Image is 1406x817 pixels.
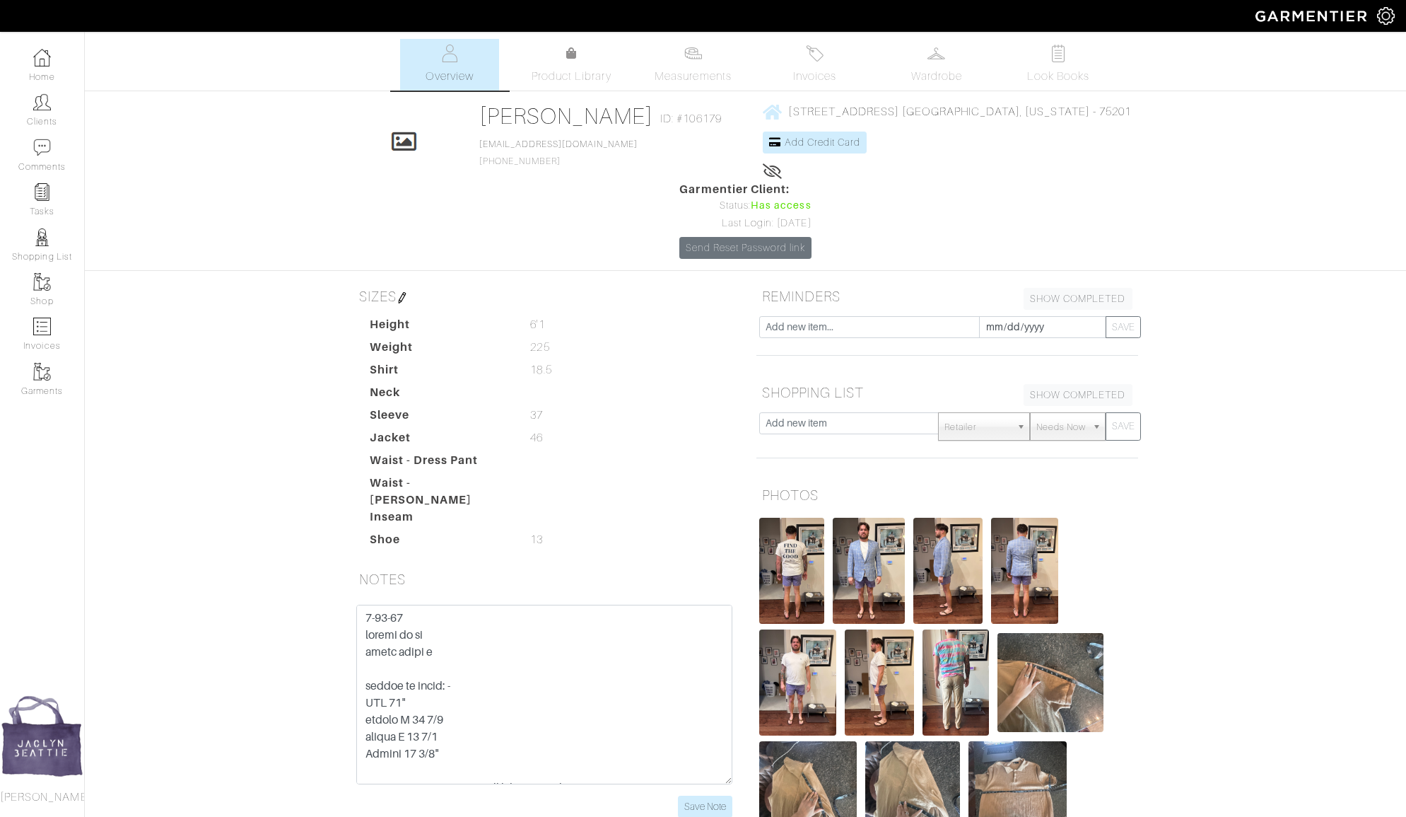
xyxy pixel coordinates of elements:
span: 37 [530,407,543,424]
dt: Weight [359,339,520,361]
a: Invoices [766,39,865,91]
dt: Waist - [PERSON_NAME] [359,475,520,509]
img: orders-icon-0abe47150d42831381b5fb84f609e132dff9fe21cb692f30cb5eec754e2cba89.png [33,318,51,335]
dt: Sleeve [359,407,520,429]
img: comment-icon-a0a6a9ef722e966f86d9cbdc48e553b5cf19dbc54f86b18d962a5391bc8f6eb6.png [33,139,51,156]
span: [STREET_ADDRESS] [GEOGRAPHIC_DATA], [US_STATE] - 75201 [788,105,1131,118]
img: orders-27d20c2124de7fd6de4e0e44c1d41de31381a507db9b33961299e4e07d508b8c.svg [806,45,824,62]
a: SHOW COMPLETED [1024,384,1132,406]
img: garmentier-logo-header-white-b43fb05a5012e4ada735d5af1a66efaba907eab6374d6393d1fbf88cb4ef424d.png [1248,4,1377,28]
button: SAVE [1106,412,1141,441]
img: pen-cf24a1663064a2ec1b9c1bd2387e9de7a2fa800b781884d57f21acf72779bad2.png [397,292,408,303]
img: x6dvxb7eDctzC3Yh4ZanrGYB [845,630,914,736]
img: measurements-466bbee1fd09ba9460f595b01e5d73f9e2bff037440d3c8f018324cb6cdf7a4a.svg [684,45,702,62]
img: clients-icon-6bae9207a08558b7cb47a8932f037763ab4055f8c8b6bfacd5dc20c3e0201464.png [33,93,51,111]
img: HjA7u63UU5KLSE7wtUzWDQHd [833,518,905,624]
a: Product Library [522,45,621,85]
img: dashboard-icon-dbcd8f5a0b271acd01030246c82b418ddd0df26cd7fceb0bd07c9910d44c42f6.png [33,49,51,66]
img: gZG2fSPakeBQVCMVTYThf7Tz [922,630,989,736]
a: Add Credit Card [763,132,867,153]
dt: Jacket [359,429,520,452]
a: Wardrobe [887,39,986,91]
dt: Waist - Dress Pant [359,452,520,475]
h5: PHOTOS [756,481,1138,509]
span: Measurements [655,68,732,85]
a: [PERSON_NAME] [479,103,654,129]
span: Garmentier Client: [679,181,811,198]
a: Overview [400,39,499,91]
span: 46 [530,429,543,446]
h5: NOTES [353,565,735,593]
img: todo-9ac3debb85659649dc8f770b8b6100bb5dab4b48dedcbae339e5042a72dfd3cc.svg [1049,45,1067,62]
span: Invoices [793,68,836,85]
a: Look Books [1009,39,1108,91]
span: Wardrobe [911,68,962,85]
textarea: 7-93-67 loremi do si ametc adipi e seddoe te incid: - UTL 71" etdolo M 34 7/9 aliqua E 13 7/1 Adm... [356,605,732,784]
h5: REMINDERS [756,282,1138,311]
div: Last Login: [DATE] [679,216,811,231]
img: rDi8aa3nkh68BfDf98JCWsXx [759,630,837,736]
span: Add Credit Card [785,137,861,148]
img: 4Bb1vkN8fWfidNwXu9Bd7sAt [913,518,983,624]
span: 225 [530,339,549,356]
img: gear-icon-white-bd11855cb880d31180b6d7d6211b90ccbf57a29d726f0c71d8c61bd08dd39cc2.png [1377,7,1395,25]
a: Measurements [643,39,743,91]
span: [PHONE_NUMBER] [479,139,638,166]
span: ID: #106179 [660,110,722,127]
input: Add new item... [759,316,980,338]
a: SHOW COMPLETED [1024,288,1132,310]
a: Send Reset Password link [679,237,811,259]
dt: Height [359,316,520,339]
h5: SHOPPING LIST [756,378,1138,407]
span: 18.5 [530,361,551,378]
span: Look Books [1027,68,1090,85]
img: dpSYPpnaaMQiM4RpxcsqVpPm [759,518,824,624]
span: 13 [530,531,543,548]
div: Status: [679,198,811,214]
img: garments-icon-b7da505a4dc4fd61783c78ac3ca0ef83fa9d6f193b1c9dc38574b1d14d53ca28.png [33,273,51,291]
dt: Inseam [359,509,520,531]
a: [EMAIL_ADDRESS][DOMAIN_NAME] [479,139,638,149]
span: 6'1 [530,316,544,333]
span: Needs Now [1036,413,1086,441]
span: Retailer [944,413,1011,441]
span: Overview [426,68,473,85]
dt: Neck [359,384,520,407]
img: KynXpaix96SgRX2RGdBupybW [991,518,1058,624]
img: oQExHYgybqaNzYdQUsJF4nrU [997,633,1103,732]
img: wardrobe-487a4870c1b7c33e795ec22d11cfc2ed9d08956e64fb3008fe2437562e282088.svg [927,45,945,62]
img: garments-icon-b7da505a4dc4fd61783c78ac3ca0ef83fa9d6f193b1c9dc38574b1d14d53ca28.png [33,363,51,381]
img: stylists-icon-eb353228a002819b7ec25b43dbf5f0378dd9e0616d9560372ff212230b889e62.png [33,228,51,246]
dt: Shoe [359,531,520,554]
input: Add new item [759,412,939,434]
img: basicinfo-40fd8af6dae0f16599ec9e87c0ef1c0a1fdea2edbe929e3d69a839185d80c458.svg [441,45,459,62]
span: Product Library [532,68,611,85]
span: Has access [751,198,812,214]
dt: Shirt [359,361,520,384]
button: SAVE [1106,316,1141,338]
a: [STREET_ADDRESS] [GEOGRAPHIC_DATA], [US_STATE] - 75201 [763,103,1131,120]
h5: SIZES [353,282,735,311]
img: reminder-icon-8004d30b9f0a5d33ae49ab947aed9ed385cf756f9e5892f1edd6e32f2345188e.png [33,183,51,201]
